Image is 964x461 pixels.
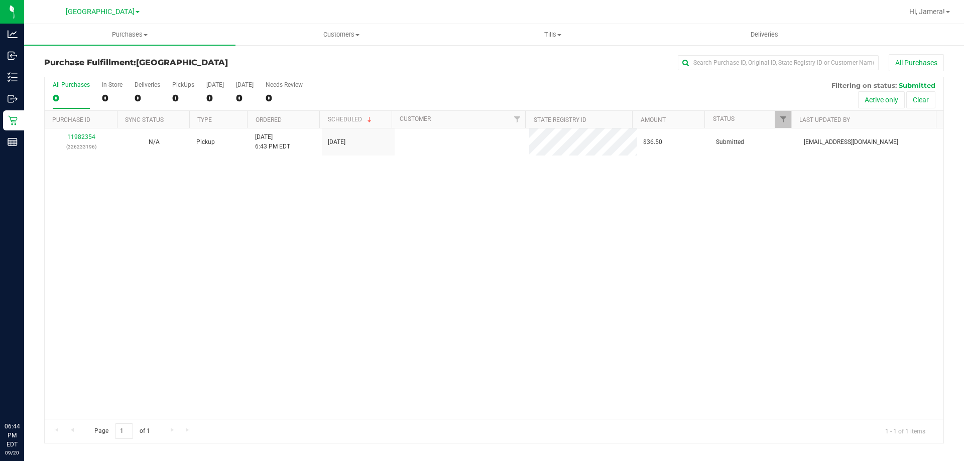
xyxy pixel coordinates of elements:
span: [DATE] 6:43 PM EDT [255,132,290,151]
p: 06:44 PM EDT [5,422,20,449]
h3: Purchase Fulfillment: [44,58,344,67]
a: Tills [447,24,658,45]
div: 0 [172,92,194,104]
inline-svg: Reports [8,137,18,147]
inline-svg: Outbound [8,94,18,104]
div: 0 [53,92,90,104]
span: Submitted [899,81,935,89]
span: Purchases [24,30,235,39]
div: All Purchases [53,81,90,88]
button: N/A [149,137,160,147]
input: 1 [115,423,133,439]
a: Filter [509,111,525,128]
span: Customers [236,30,446,39]
span: Page of 1 [86,423,158,439]
div: 0 [236,92,254,104]
a: Sync Status [125,116,164,123]
div: Needs Review [266,81,303,88]
a: Customer [400,115,431,122]
a: Last Updated By [799,116,850,123]
iframe: Resource center [10,381,40,411]
input: Search Purchase ID, Original ID, State Registry ID or Customer Name... [678,55,879,70]
a: Purchase ID [52,116,90,123]
span: $36.50 [643,137,662,147]
a: Ordered [256,116,282,123]
span: [GEOGRAPHIC_DATA] [66,8,135,16]
a: Purchases [24,24,235,45]
span: Tills [447,30,658,39]
button: Clear [906,91,935,108]
span: Submitted [716,137,744,147]
span: Filtering on status: [831,81,897,89]
div: [DATE] [206,81,224,88]
inline-svg: Retail [8,115,18,125]
div: 0 [206,92,224,104]
a: 11982354 [67,133,95,140]
div: PickUps [172,81,194,88]
div: 0 [135,92,160,104]
a: Customers [235,24,447,45]
a: Filter [775,111,791,128]
a: State Registry ID [534,116,586,123]
inline-svg: Inbound [8,51,18,61]
a: Type [197,116,212,123]
p: 09/20 [5,449,20,456]
span: Deliveries [737,30,792,39]
div: [DATE] [236,81,254,88]
a: Deliveries [659,24,870,45]
a: Scheduled [328,116,374,123]
div: 0 [102,92,123,104]
a: Status [713,115,735,122]
a: Amount [641,116,666,123]
iframe: Resource center unread badge [30,379,42,391]
inline-svg: Analytics [8,29,18,39]
span: Not Applicable [149,138,160,145]
div: 0 [266,92,303,104]
span: [EMAIL_ADDRESS][DOMAIN_NAME] [804,137,898,147]
inline-svg: Inventory [8,72,18,82]
div: Deliveries [135,81,160,88]
span: [DATE] [328,137,345,147]
span: [GEOGRAPHIC_DATA] [136,58,228,67]
span: Pickup [196,137,215,147]
div: In Store [102,81,123,88]
p: (326233196) [51,142,111,151]
button: Active only [858,91,905,108]
span: Hi, Jamera! [909,8,945,16]
button: All Purchases [889,54,944,71]
span: 1 - 1 of 1 items [877,423,933,438]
